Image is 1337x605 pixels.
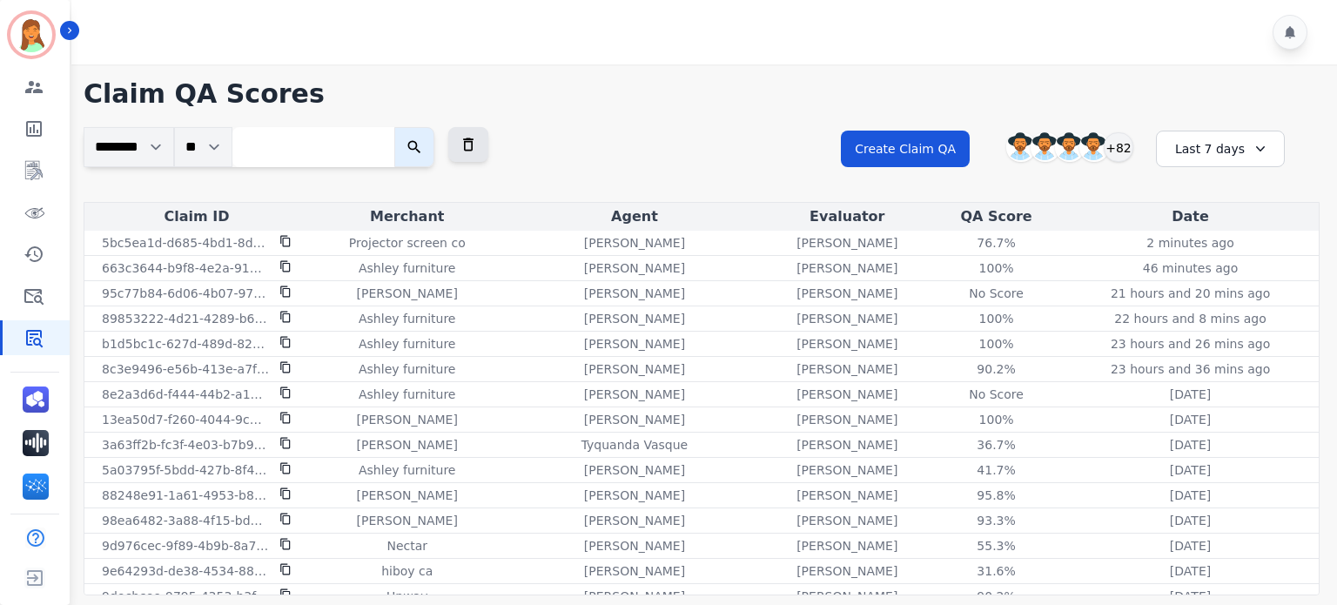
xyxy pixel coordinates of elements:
[957,360,1036,378] div: 90.2%
[1170,411,1211,428] p: [DATE]
[796,411,897,428] p: [PERSON_NAME]
[1146,234,1234,252] p: 2 minutes ago
[584,285,685,302] p: [PERSON_NAME]
[584,234,685,252] p: [PERSON_NAME]
[1111,285,1270,302] p: 21 hours and 20 mins ago
[957,411,1036,428] div: 100%
[957,562,1036,580] div: 31.6%
[584,335,685,353] p: [PERSON_NAME]
[1114,310,1266,327] p: 22 hours and 8 mins ago
[1065,206,1315,227] div: Date
[1111,335,1270,353] p: 23 hours and 26 mins ago
[796,487,897,504] p: [PERSON_NAME]
[796,285,897,302] p: [PERSON_NAME]
[957,588,1036,605] div: 90.2%
[957,335,1036,353] div: 100%
[584,386,685,403] p: [PERSON_NAME]
[359,360,455,378] p: Ashley furniture
[796,310,897,327] p: [PERSON_NAME]
[957,310,1036,327] div: 100%
[957,436,1036,454] div: 36.7%
[386,588,427,605] p: Upway
[796,436,897,454] p: [PERSON_NAME]
[796,562,897,580] p: [PERSON_NAME]
[359,259,455,277] p: Ashley furniture
[957,537,1036,555] div: 55.3%
[581,436,689,454] p: Tyquanda Vasque
[102,360,269,378] p: 8c3e9496-e56b-413e-a7f1-d762d76c75fb
[102,310,269,327] p: 89853222-4d21-4289-b601-477ae8dd5a89
[584,562,685,580] p: [PERSON_NAME]
[102,234,269,252] p: 5bc5ea1d-d685-4bd1-8d5b-01bbeb552967
[1143,259,1238,277] p: 46 minutes ago
[102,487,269,504] p: 88248e91-1a61-4953-b889-8feca6e84993
[796,386,897,403] p: [PERSON_NAME]
[768,206,928,227] div: Evaluator
[584,512,685,529] p: [PERSON_NAME]
[957,512,1036,529] div: 93.3%
[359,461,455,479] p: Ashley furniture
[381,562,433,580] p: hiboy ca
[1170,436,1211,454] p: [DATE]
[584,259,685,277] p: [PERSON_NAME]
[1111,360,1270,378] p: 23 hours and 36 mins ago
[584,310,685,327] p: [PERSON_NAME]
[102,335,269,353] p: b1d5bc1c-627d-489d-822d-dd897ddc03da
[88,206,306,227] div: Claim ID
[359,335,455,353] p: Ashley furniture
[357,512,458,529] p: [PERSON_NAME]
[957,461,1036,479] div: 41.7%
[1104,132,1133,162] div: +82
[1170,562,1211,580] p: [DATE]
[796,512,897,529] p: [PERSON_NAME]
[584,537,685,555] p: [PERSON_NAME]
[1170,512,1211,529] p: [DATE]
[584,588,685,605] p: [PERSON_NAME]
[841,131,970,167] button: Create Claim QA
[796,588,897,605] p: [PERSON_NAME]
[102,411,269,428] p: 13ea50d7-f260-4044-9cbf-6a1d3a5e6203
[357,487,458,504] p: [PERSON_NAME]
[102,562,269,580] p: 9e64293d-de38-4534-8885-43c000b13163
[584,487,685,504] p: [PERSON_NAME]
[796,335,897,353] p: [PERSON_NAME]
[957,487,1036,504] div: 95.8%
[796,360,897,378] p: [PERSON_NAME]
[796,234,897,252] p: [PERSON_NAME]
[357,411,458,428] p: [PERSON_NAME]
[102,512,269,529] p: 98ea6482-3a88-4f15-bd9c-3a8f40fb3c4e
[1156,131,1285,167] div: Last 7 days
[102,386,269,403] p: 8e2a3d6d-f444-44b2-a14f-493d1792efdc
[957,386,1036,403] div: No Score
[10,14,52,56] img: Bordered avatar
[1170,487,1211,504] p: [DATE]
[508,206,760,227] div: Agent
[796,537,897,555] p: [PERSON_NAME]
[796,259,897,277] p: [PERSON_NAME]
[386,537,427,555] p: Nectar
[1170,386,1211,403] p: [DATE]
[584,461,685,479] p: [PERSON_NAME]
[957,259,1036,277] div: 100%
[359,310,455,327] p: Ashley furniture
[584,411,685,428] p: [PERSON_NAME]
[102,461,269,479] p: 5a03795f-5bdd-427b-8f46-1e36aa4bc8c3
[796,461,897,479] p: [PERSON_NAME]
[957,285,1036,302] div: No Score
[584,360,685,378] p: [PERSON_NAME]
[1170,461,1211,479] p: [DATE]
[1170,537,1211,555] p: [DATE]
[1170,588,1211,605] p: [DATE]
[957,234,1036,252] div: 76.7%
[349,234,466,252] p: Projector screen co
[357,436,458,454] p: [PERSON_NAME]
[934,206,1058,227] div: QA Score
[357,285,458,302] p: [PERSON_NAME]
[102,588,269,605] p: 9decbcee-9795-4353-b3f2-2b80070ba49b
[102,537,269,555] p: 9d976cec-9f89-4b9b-8a78-0f68b7ee65eb
[84,78,1320,110] h1: Claim QA Scores
[102,436,269,454] p: 3a63ff2b-fc3f-4e03-b7b9-58908c2ac603
[102,259,269,277] p: 663c3644-b9f8-4e2a-9184-fd0b78a6c941
[102,285,269,302] p: 95c77b84-6d06-4b07-9700-5ac3b7cb0c30
[312,206,501,227] div: Merchant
